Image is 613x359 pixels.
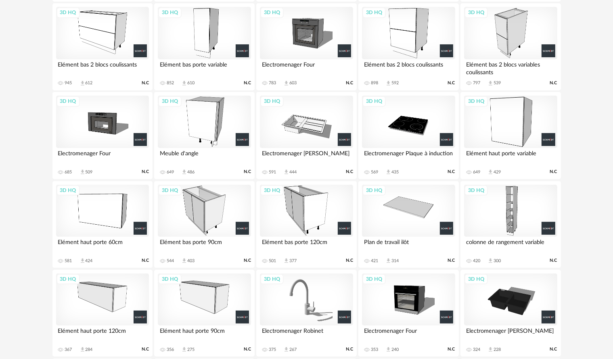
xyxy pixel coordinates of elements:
[256,181,356,268] a: 3D HQ Elément bas porte 120cm 501 Download icon 377 N.C
[187,258,195,264] div: 403
[158,185,182,196] div: 3D HQ
[244,80,251,86] span: N.C
[346,346,353,352] span: N.C
[154,3,254,90] a: 3D HQ Elément bas porte variable 852 Download icon 610 N.C
[283,169,289,175] span: Download icon
[464,237,557,253] div: colonne de rangement variable
[154,270,254,357] a: 3D HQ Elément haut porte 90cm 356 Download icon 275 N.C
[289,169,297,175] div: 444
[494,347,501,353] div: 228
[487,346,494,353] span: Download icon
[260,326,353,342] div: Electromenager Robinet
[260,96,284,106] div: 3D HQ
[142,346,149,352] span: N.C
[362,326,455,342] div: Electromenager Four
[550,346,557,352] span: N.C
[464,7,488,18] div: 3D HQ
[269,80,276,86] div: 783
[181,80,187,86] span: Download icon
[260,185,284,196] div: 3D HQ
[181,258,187,264] span: Download icon
[385,346,391,353] span: Download icon
[487,80,494,86] span: Download icon
[464,59,557,75] div: Elément bas 2 blocs variables coulissants
[550,80,557,86] span: N.C
[56,326,149,342] div: Elément haut porte 120cm
[346,258,353,263] span: N.C
[80,258,86,264] span: Download icon
[487,258,494,264] span: Download icon
[362,185,386,196] div: 3D HQ
[187,169,195,175] div: 486
[65,347,72,353] div: 367
[346,80,353,86] span: N.C
[158,148,251,164] div: Meuble d'angle
[362,237,455,253] div: Plan de travail ilôt
[80,346,86,353] span: Download icon
[65,258,72,264] div: 581
[142,169,149,175] span: N.C
[260,237,353,253] div: Elément bas porte 120cm
[289,80,297,86] div: 603
[473,347,480,353] div: 324
[86,169,93,175] div: 509
[260,274,284,284] div: 3D HQ
[464,96,488,106] div: 3D HQ
[385,258,391,264] span: Download icon
[550,169,557,175] span: N.C
[181,169,187,175] span: Download icon
[464,326,557,342] div: Electromenager [PERSON_NAME]
[56,148,149,164] div: Electromenager Four
[494,169,501,175] div: 429
[142,80,149,86] span: N.C
[269,258,276,264] div: 501
[362,7,386,18] div: 3D HQ
[80,80,86,86] span: Download icon
[371,258,378,264] div: 421
[448,169,455,175] span: N.C
[487,169,494,175] span: Download icon
[65,80,72,86] div: 945
[362,148,455,164] div: Electromenager Plaque à induction
[56,7,80,18] div: 3D HQ
[52,92,153,179] a: 3D HQ Electromenager Four 685 Download icon 509 N.C
[448,258,455,263] span: N.C
[460,181,561,268] a: 3D HQ colonne de rangement variable 420 Download icon 300 N.C
[86,80,93,86] div: 612
[460,3,561,90] a: 3D HQ Elément bas 2 blocs variables coulissants 797 Download icon 539 N.C
[244,258,251,263] span: N.C
[256,3,356,90] a: 3D HQ Electromenager Four 783 Download icon 603 N.C
[385,169,391,175] span: Download icon
[158,326,251,342] div: Elément haut porte 90cm
[550,258,557,263] span: N.C
[244,169,251,175] span: N.C
[448,346,455,352] span: N.C
[52,3,153,90] a: 3D HQ Elément bas 2 blocs coulissants 945 Download icon 612 N.C
[371,347,378,353] div: 353
[464,185,488,196] div: 3D HQ
[167,347,174,353] div: 356
[260,7,284,18] div: 3D HQ
[65,169,72,175] div: 685
[358,270,458,357] a: 3D HQ Electromenager Four 353 Download icon 240 N.C
[154,92,254,179] a: 3D HQ Meuble d'angle 649 Download icon 486 N.C
[448,80,455,86] span: N.C
[494,80,501,86] div: 539
[289,347,297,353] div: 267
[256,92,356,179] a: 3D HQ Electromenager [PERSON_NAME] 591 Download icon 444 N.C
[385,80,391,86] span: Download icon
[158,59,251,75] div: Elément bas porte variable
[358,92,458,179] a: 3D HQ Electromenager Plaque à induction 569 Download icon 435 N.C
[154,181,254,268] a: 3D HQ Elément bas porte 90cm 544 Download icon 403 N.C
[260,148,353,164] div: Electromenager [PERSON_NAME]
[362,59,455,75] div: Elément bas 2 blocs coulissants
[473,169,480,175] div: 649
[362,274,386,284] div: 3D HQ
[167,80,174,86] div: 852
[187,347,195,353] div: 275
[86,347,93,353] div: 284
[391,347,399,353] div: 240
[391,80,399,86] div: 592
[269,347,276,353] div: 375
[283,80,289,86] span: Download icon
